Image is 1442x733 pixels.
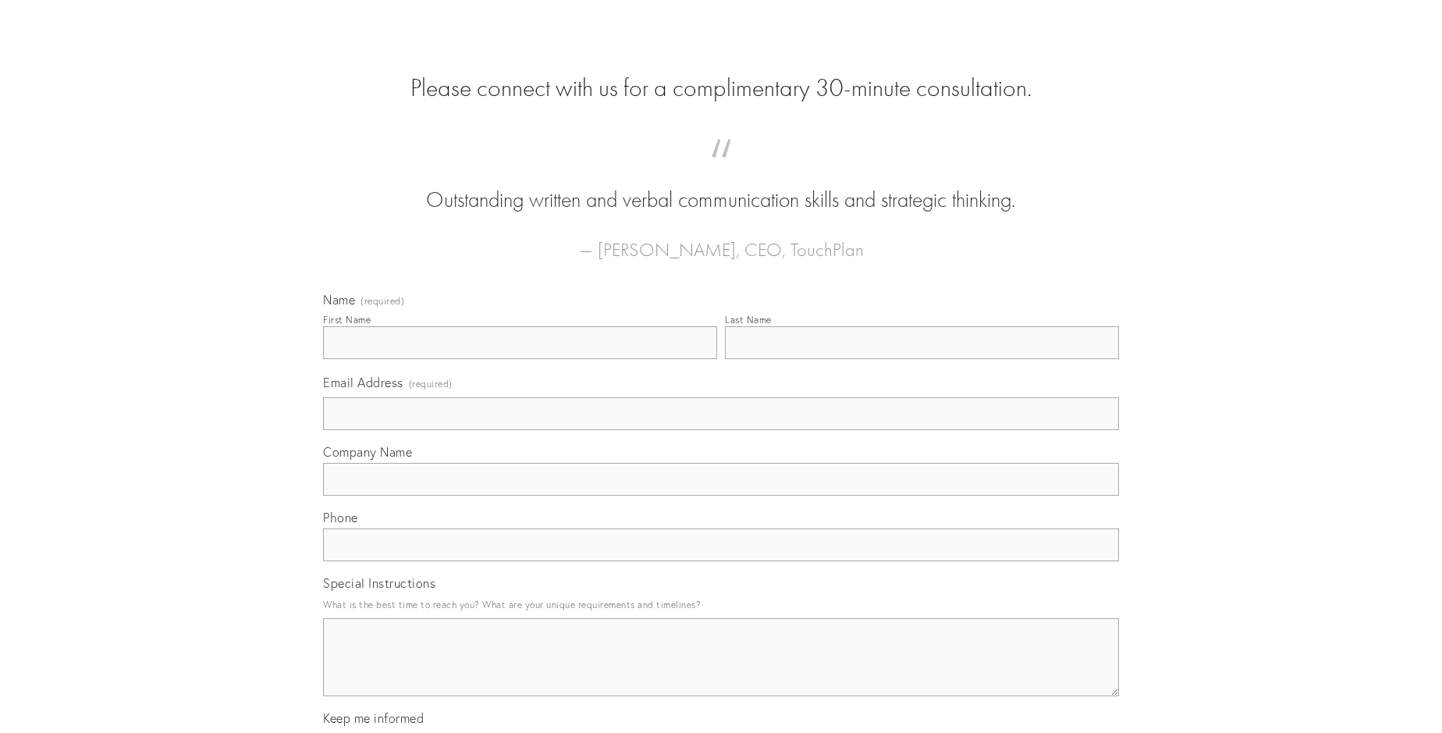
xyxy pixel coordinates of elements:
figcaption: — [PERSON_NAME], CEO, TouchPlan [348,215,1094,265]
span: Keep me informed [323,710,424,726]
span: “ [348,155,1094,185]
span: Email Address [323,375,403,390]
span: Name [323,292,355,308]
span: (required) [409,373,453,394]
h2: Please connect with us for a complimentary 30-minute consultation. [323,73,1119,103]
blockquote: Outstanding written and verbal communication skills and strategic thinking. [348,155,1094,215]
div: Last Name [725,314,772,326]
span: (required) [360,297,404,306]
span: Phone [323,510,358,525]
div: First Name [323,314,371,326]
span: Special Instructions [323,575,435,591]
span: Company Name [323,444,412,460]
p: What is the best time to reach you? What are your unique requirements and timelines? [323,594,1119,615]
